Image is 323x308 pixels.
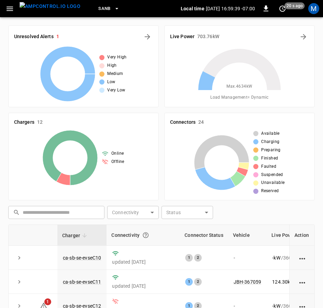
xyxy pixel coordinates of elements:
[272,254,312,261] div: / 360 kW
[63,279,101,285] a: ca-sb-se-evseC11
[234,279,261,285] a: JBH-367059
[226,83,252,90] span: Max. 4634 kW
[261,172,283,178] span: Suspended
[44,298,51,305] span: 1
[107,79,115,86] span: Low
[14,277,24,287] button: expand row
[112,258,174,265] p: updated [DATE]
[277,3,288,14] button: set refresh interval
[14,119,34,126] h6: Chargers
[37,119,43,126] h6: 12
[261,147,281,154] span: Preparing
[20,2,80,11] img: ampcontrol.io logo
[107,70,123,77] span: Medium
[261,155,278,162] span: Finished
[185,278,193,286] div: 1
[180,225,228,246] th: Connector Status
[197,33,219,41] h6: 703.76 kW
[272,254,280,261] p: - kW
[261,130,280,137] span: Available
[185,254,193,262] div: 1
[170,119,196,126] h6: Connectors
[107,62,117,69] span: High
[194,254,202,262] div: 2
[308,3,319,14] div: profile-icon
[14,33,54,41] h6: Unresolved Alerts
[272,278,294,285] p: 124.30 kW
[181,5,204,12] p: Local time
[14,253,24,263] button: expand row
[261,188,279,195] span: Reserved
[107,87,125,94] span: Very Low
[142,31,153,42] button: All Alerts
[56,33,59,41] h6: 1
[272,278,312,285] div: / 360 kW
[111,229,175,241] div: Connectivity
[228,225,267,246] th: Vehicle
[98,5,111,13] span: SanB
[298,254,307,261] div: action cell options
[170,33,194,41] h6: Live Power
[267,225,318,246] th: Live Power
[63,255,101,261] a: ca-sb-se-evseC10
[285,2,305,9] span: 20 s ago
[112,283,174,289] p: updated [DATE]
[111,150,124,157] span: Online
[261,179,285,186] span: Unavailable
[261,139,279,145] span: Charging
[289,225,314,246] th: Action
[206,5,255,12] p: [DATE] 16:59:39 -07:00
[261,163,276,170] span: Faulted
[96,2,122,15] button: SanB
[111,158,124,165] span: Offline
[140,229,152,241] button: Connection between the charger and our software.
[298,31,309,42] button: Energy Overview
[62,231,89,240] span: Charger
[210,94,269,101] span: Load Management = Dynamic
[298,278,307,285] div: action cell options
[228,246,267,270] td: -
[107,54,127,61] span: Very High
[194,278,202,286] div: 2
